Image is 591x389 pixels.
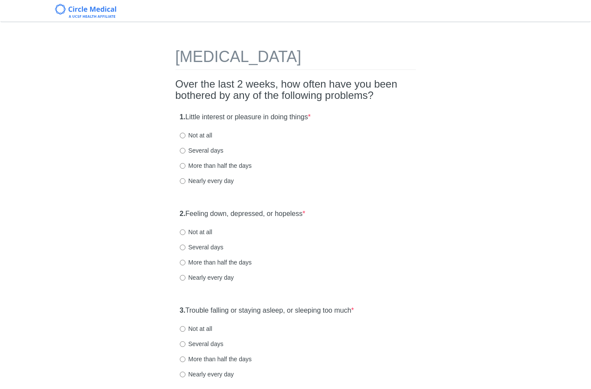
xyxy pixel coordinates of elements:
label: Several days [180,340,224,348]
label: More than half the days [180,355,252,363]
label: Several days [180,243,224,252]
strong: 1. [180,113,185,121]
strong: 2. [180,210,185,217]
strong: 3. [180,307,185,314]
input: Several days [180,148,185,154]
input: Not at all [180,229,185,235]
img: Circle Medical Logo [55,4,116,18]
label: Not at all [180,131,212,140]
label: More than half the days [180,161,252,170]
input: Not at all [180,326,185,332]
input: More than half the days [180,356,185,362]
label: Little interest or pleasure in doing things [180,112,311,122]
label: Nearly every day [180,370,234,379]
label: Nearly every day [180,177,234,185]
label: Not at all [180,324,212,333]
input: Nearly every day [180,372,185,377]
input: Several days [180,245,185,250]
input: Nearly every day [180,178,185,184]
input: Nearly every day [180,275,185,281]
h2: Over the last 2 weeks, how often have you been bothered by any of the following problems? [175,78,416,101]
h1: [MEDICAL_DATA] [175,48,416,70]
label: Feeling down, depressed, or hopeless [180,209,305,219]
label: Trouble falling or staying asleep, or sleeping too much [180,306,354,316]
label: More than half the days [180,258,252,267]
label: Not at all [180,228,212,236]
input: More than half the days [180,260,185,265]
input: More than half the days [180,163,185,169]
input: Not at all [180,133,185,138]
input: Several days [180,341,185,347]
label: Nearly every day [180,273,234,282]
label: Several days [180,146,224,155]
